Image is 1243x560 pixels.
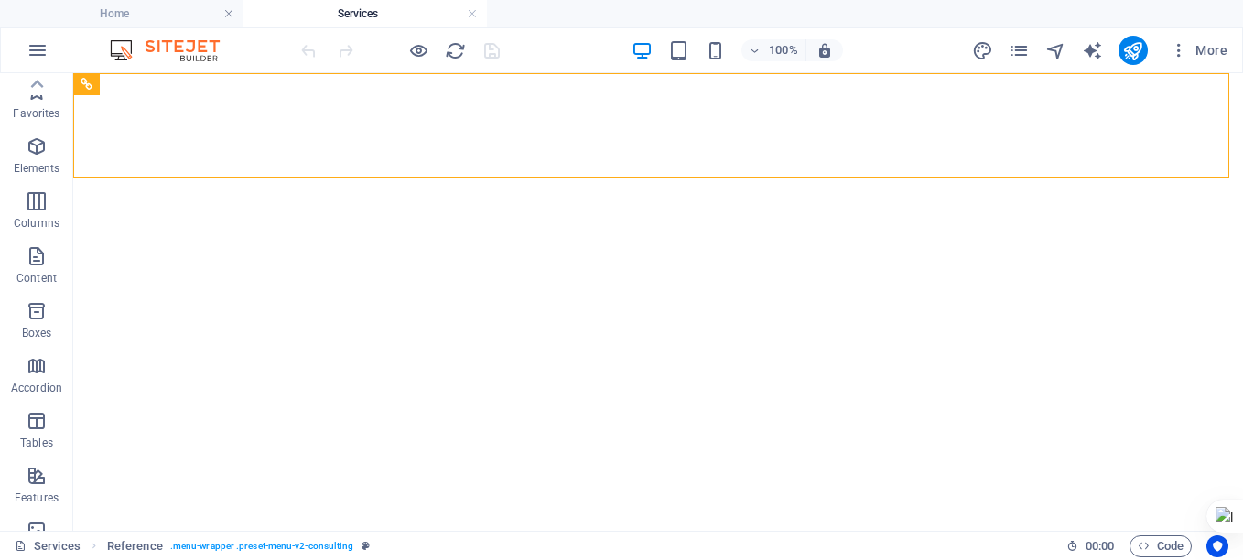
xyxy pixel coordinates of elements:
button: 100% [741,39,806,61]
button: Click here to leave preview mode and continue editing [407,39,429,61]
button: pages [1009,39,1031,61]
i: Navigator [1045,40,1066,61]
i: This element is a customizable preset [362,541,370,551]
p: Features [15,490,59,505]
span: Click to select. Double-click to edit [107,535,163,557]
p: Tables [20,436,53,450]
p: Columns [14,216,59,231]
i: AI Writer [1082,40,1103,61]
span: . menu-wrapper .preset-menu-v2-consulting [170,535,354,557]
button: Code [1130,535,1192,557]
p: Favorites [13,106,59,121]
i: Design (Ctrl+Alt+Y) [972,40,993,61]
i: Pages (Ctrl+Alt+S) [1009,40,1030,61]
a: Click to cancel selection. Double-click to open Pages [15,535,81,557]
img: Editor Logo [105,39,243,61]
button: More [1162,36,1235,65]
button: publish [1119,36,1148,65]
span: : [1098,539,1101,553]
button: Usercentrics [1206,535,1228,557]
span: More [1170,41,1227,59]
h6: 100% [769,39,798,61]
button: text_generator [1082,39,1104,61]
i: Reload page [445,40,466,61]
button: reload [444,39,466,61]
button: navigator [1045,39,1067,61]
i: On resize automatically adjust zoom level to fit chosen device. [816,42,833,59]
h4: Services [243,4,487,24]
p: Content [16,271,57,285]
p: Accordion [11,381,62,395]
i: Publish [1122,40,1143,61]
nav: breadcrumb [107,535,370,557]
span: 00 00 [1086,535,1114,557]
h6: Session time [1066,535,1115,557]
p: Boxes [22,326,52,340]
button: design [972,39,994,61]
span: Code [1138,535,1184,557]
p: Elements [14,161,60,176]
